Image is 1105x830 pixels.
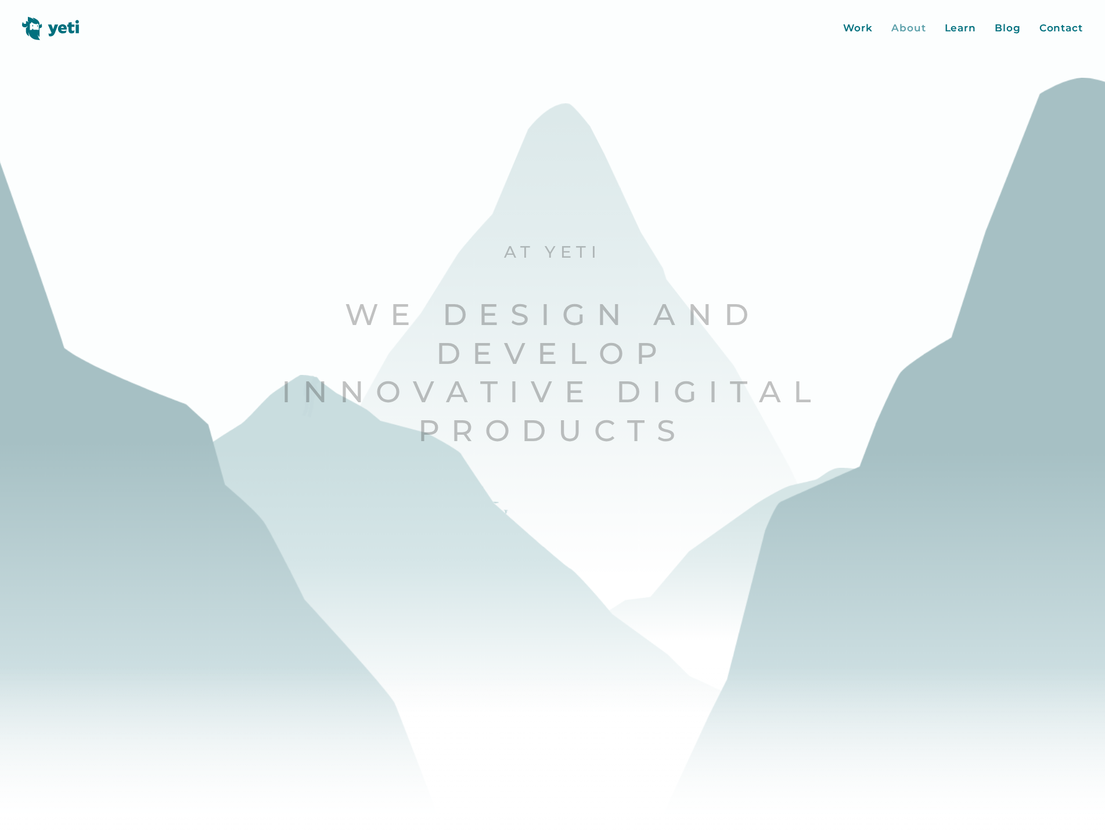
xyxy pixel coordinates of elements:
[22,17,80,40] img: Yeti logo
[442,295,479,334] span: D
[478,295,510,334] span: e
[843,21,873,36] a: Work
[282,373,303,412] span: I
[597,295,634,334] span: n
[345,295,391,334] span: W
[541,295,562,334] span: i
[280,241,824,262] p: At Yeti
[562,295,598,334] span: g
[995,21,1021,36] a: Blog
[390,295,422,334] span: e
[724,295,761,334] span: d
[1039,21,1083,36] a: Contact
[510,295,541,334] span: s
[688,295,724,334] span: n
[303,373,340,412] span: n
[891,21,926,36] a: About
[793,373,823,412] span: l
[945,21,977,36] a: Learn
[653,295,688,334] span: a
